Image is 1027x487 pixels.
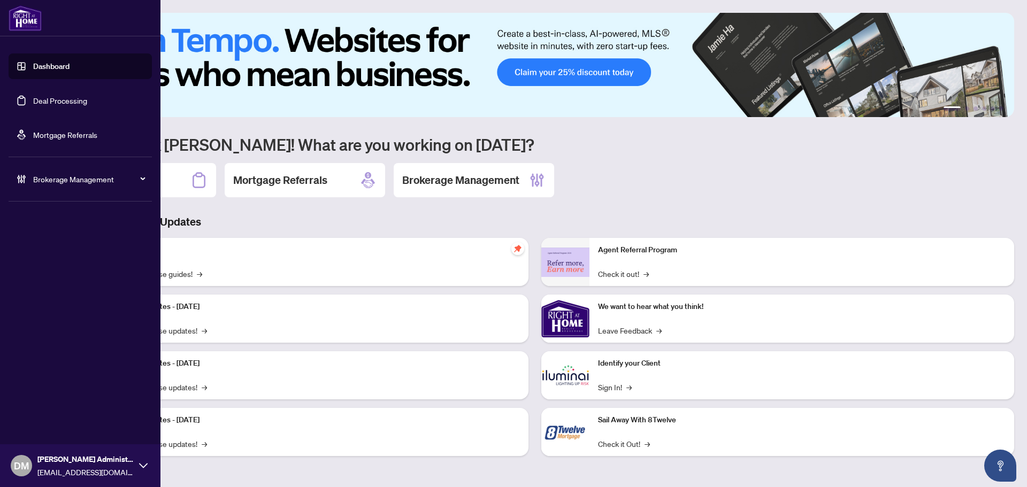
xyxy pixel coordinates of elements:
span: [PERSON_NAME] Administrator [37,453,134,465]
span: → [645,438,650,450]
h1: Welcome back [PERSON_NAME]! What are you working on [DATE]? [56,134,1014,154]
p: Platform Updates - [DATE] [112,414,520,426]
a: Leave Feedback→ [598,324,662,336]
span: → [202,438,207,450]
img: Identify your Client [541,351,589,399]
span: → [197,268,202,280]
span: → [643,268,649,280]
span: pushpin [511,242,524,255]
button: 1 [944,106,961,111]
a: Mortgage Referrals [33,130,97,140]
span: Brokerage Management [33,173,144,185]
img: Sail Away With 8Twelve [541,408,589,456]
button: 3 [974,106,978,111]
button: 2 [965,106,969,111]
span: [EMAIL_ADDRESS][DOMAIN_NAME] [37,466,134,478]
h3: Brokerage & Industry Updates [56,214,1014,229]
a: Sign In!→ [598,381,632,393]
h2: Brokerage Management [402,173,519,188]
p: Platform Updates - [DATE] [112,358,520,369]
img: Agent Referral Program [541,248,589,277]
span: → [202,381,207,393]
span: → [202,324,207,336]
p: Identify your Client [598,358,1006,369]
a: Check it out!→ [598,268,649,280]
p: Platform Updates - [DATE] [112,301,520,313]
span: → [656,324,662,336]
p: We want to hear what you think! [598,301,1006,313]
button: Open asap [984,450,1016,482]
img: Slide 0 [56,13,1014,117]
p: Self-Help [112,244,520,256]
h2: Mortgage Referrals [233,173,327,188]
button: 6 [999,106,1003,111]
a: Check it Out!→ [598,438,650,450]
span: → [626,381,632,393]
p: Sail Away With 8Twelve [598,414,1006,426]
button: 4 [982,106,986,111]
a: Dashboard [33,61,70,71]
img: We want to hear what you think! [541,295,589,343]
p: Agent Referral Program [598,244,1006,256]
span: DM [14,458,29,473]
img: logo [9,5,42,31]
button: 5 [991,106,995,111]
a: Deal Processing [33,96,87,105]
